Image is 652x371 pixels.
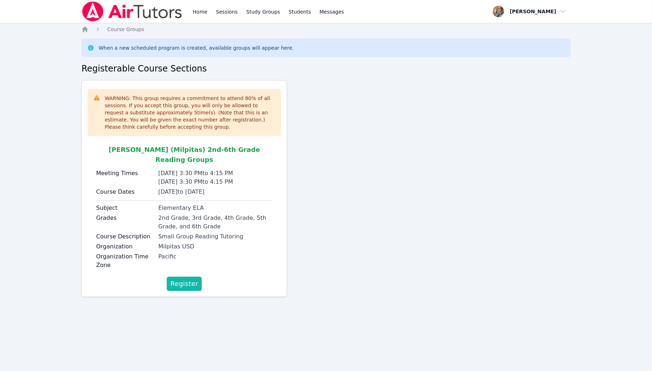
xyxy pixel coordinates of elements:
span: Register [170,279,198,289]
span: Messages [320,8,344,15]
label: Grades [96,214,154,222]
label: Subject [96,204,154,212]
div: WARNING: This group requires a commitment to attend 80 % of all sessions. If you accept this grou... [105,95,275,130]
button: Register [167,277,202,291]
div: Elementary ELA [158,204,272,212]
div: [DATE] to [DATE] [158,188,272,196]
label: Organization [96,242,154,251]
div: [DATE] 3:30 PM to 4:15 PM [158,169,272,178]
div: Pacific [158,252,272,261]
div: Small Group Reading Tutoring [158,232,272,241]
h2: Registerable Course Sections [81,63,571,74]
div: When a new scheduled program is created, available groups will appear here. [99,44,294,51]
span: [PERSON_NAME] (Milpitas) 2nd-6th Grade Reading Groups [109,146,260,163]
nav: Breadcrumb [81,26,571,33]
div: Milpitas USD [158,242,272,251]
div: [DATE] 3:30 PM to 4:15 PM [158,178,272,186]
label: Organization Time Zone [96,252,154,269]
label: Course Dates [96,188,154,196]
div: 2nd Grade, 3rd Grade, 4th Grade, 5th Grade, and 6th Grade [158,214,272,231]
a: Course Groups [107,26,144,33]
span: Course Groups [107,26,144,32]
img: Air Tutors [81,1,182,21]
label: Course Description [96,232,154,241]
label: Meeting Times [96,169,154,178]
